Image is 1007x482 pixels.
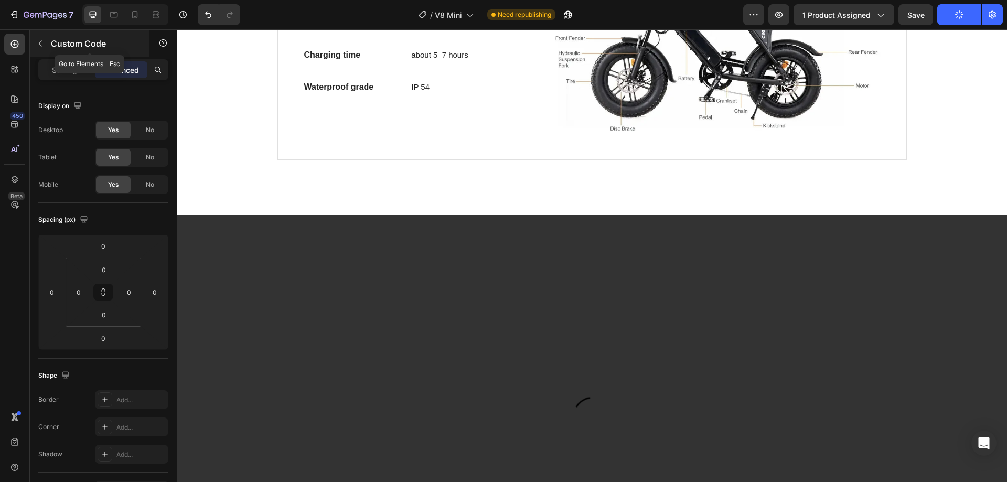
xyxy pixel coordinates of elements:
span: / [430,9,433,20]
span: No [146,180,154,189]
div: Undo/Redo [198,4,240,25]
input: 0px [121,284,137,300]
div: Border [38,395,59,404]
div: Add... [116,395,166,405]
input: 0 [93,330,114,346]
span: 1 product assigned [802,9,871,20]
div: Beta [8,192,25,200]
p: Settings [52,65,81,76]
span: V8 Mini [435,9,462,20]
button: 7 [4,4,78,25]
span: Yes [108,153,119,162]
span: Need republishing [498,10,551,19]
div: Add... [116,450,166,459]
button: 1 product assigned [794,4,894,25]
div: Desktop [38,125,63,135]
span: IP 54 [234,53,253,62]
div: Display on [38,99,84,113]
div: Open Intercom Messenger [971,431,997,456]
input: 0px [93,262,114,277]
span: Yes [108,125,119,135]
div: Shadow [38,449,62,459]
iframe: Design area [177,29,1007,482]
input: 0 [147,284,163,300]
span: Save [907,10,925,19]
input: 0 [44,284,60,300]
p: Advanced [103,65,139,76]
p: Custom Code [51,37,140,50]
input: 0px [71,284,87,300]
div: Tablet [38,153,57,162]
div: Spacing (px) [38,213,90,227]
span: No [146,153,154,162]
div: Corner [38,422,59,432]
div: Shape [38,369,72,383]
button: Save [898,4,933,25]
div: Mobile [38,180,58,189]
div: Add... [116,423,166,432]
p: 7 [69,8,73,21]
input: 0 [93,238,114,254]
span: No [146,125,154,135]
div: 450 [10,112,25,120]
span: Yes [108,180,119,189]
input: 0px [93,307,114,323]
